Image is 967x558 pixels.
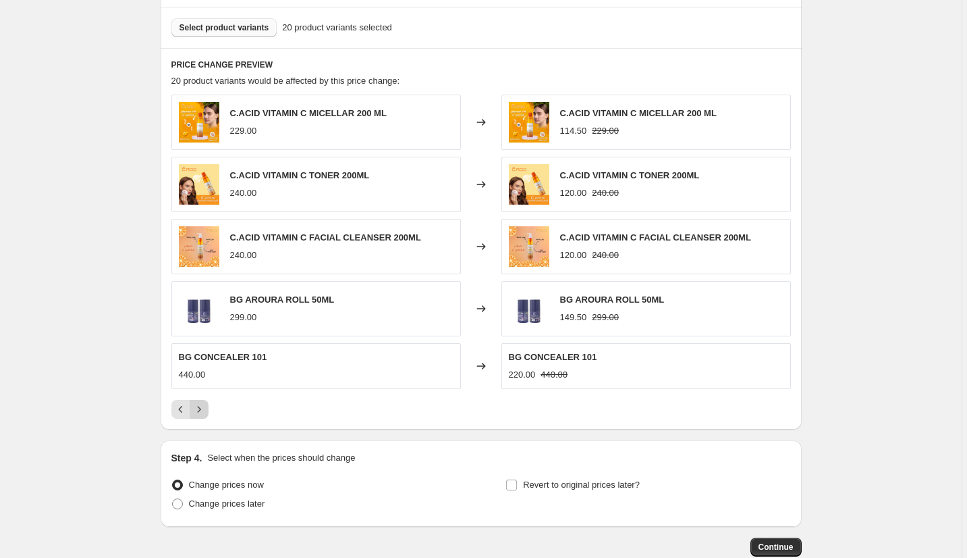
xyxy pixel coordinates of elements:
strike: 299.00 [592,311,619,324]
span: Revert to original prices later? [523,480,640,490]
div: 220.00 [509,368,536,382]
img: 455615614_122105416526461917_1051442414459587670_n_80x.jpg [179,164,219,205]
div: 299.00 [230,311,257,324]
div: 149.50 [560,311,587,324]
nav: Pagination [171,400,209,419]
span: BG AROURA ROLL 50ML [560,295,665,305]
span: Continue [758,542,794,553]
div: 240.00 [230,186,257,200]
img: 455615614_122105416526461917_1051442414459587670_n_80x.jpg [509,164,549,205]
p: Select when the prices should change [207,451,355,465]
strike: 229.00 [592,124,619,138]
span: 20 product variants would be affected by this price change: [171,76,400,86]
button: Previous [171,400,190,419]
div: 114.50 [560,124,587,138]
span: Change prices now [189,480,264,490]
h6: PRICE CHANGE PREVIEW [171,59,791,70]
img: photo_61206c70-e080-46b1-8741-69254af7824c_80x.jpg [179,288,219,329]
div: 120.00 [560,249,587,262]
span: C.ACID VITAMIN C FACIAL CLEANSER 200ML [230,232,421,243]
strike: 240.00 [592,186,619,200]
span: Change prices later [189,499,265,509]
span: C.ACID VITAMIN C TONER 200ML [560,170,700,180]
img: 455786813_122108131328461917_4164184372560392640_n_80x.jpg [179,102,219,143]
span: BG AROURA ROLL 50ML [230,295,335,305]
button: Continue [750,538,802,557]
strike: 240.00 [592,249,619,262]
img: 456863683_122110564442461917_3225152322363188367_n_80x.jpg [179,226,219,267]
button: Select product variants [171,18,277,37]
span: C.ACID VITAMIN C FACIAL CLEANSER 200ML [560,232,751,243]
span: BG CONCEALER 101 [509,352,597,362]
div: 240.00 [230,249,257,262]
img: photo_61206c70-e080-46b1-8741-69254af7824c_80x.jpg [509,288,549,329]
span: C.ACID VITAMIN C MICELLAR 200 ML [230,108,387,118]
div: 229.00 [230,124,257,138]
strike: 440.00 [541,368,568,382]
span: 20 product variants selected [282,21,392,34]
span: C.ACID VITAMIN C MICELLAR 200 ML [560,108,717,118]
span: Select product variants [179,22,269,33]
div: 120.00 [560,186,587,200]
span: C.ACID VITAMIN C TONER 200ML [230,170,370,180]
button: Next [190,400,209,419]
img: 455786813_122108131328461917_4164184372560392640_n_80x.jpg [509,102,549,143]
h2: Step 4. [171,451,202,465]
div: 440.00 [179,368,206,382]
span: BG CONCEALER 101 [179,352,267,362]
img: 456863683_122110564442461917_3225152322363188367_n_80x.jpg [509,226,549,267]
